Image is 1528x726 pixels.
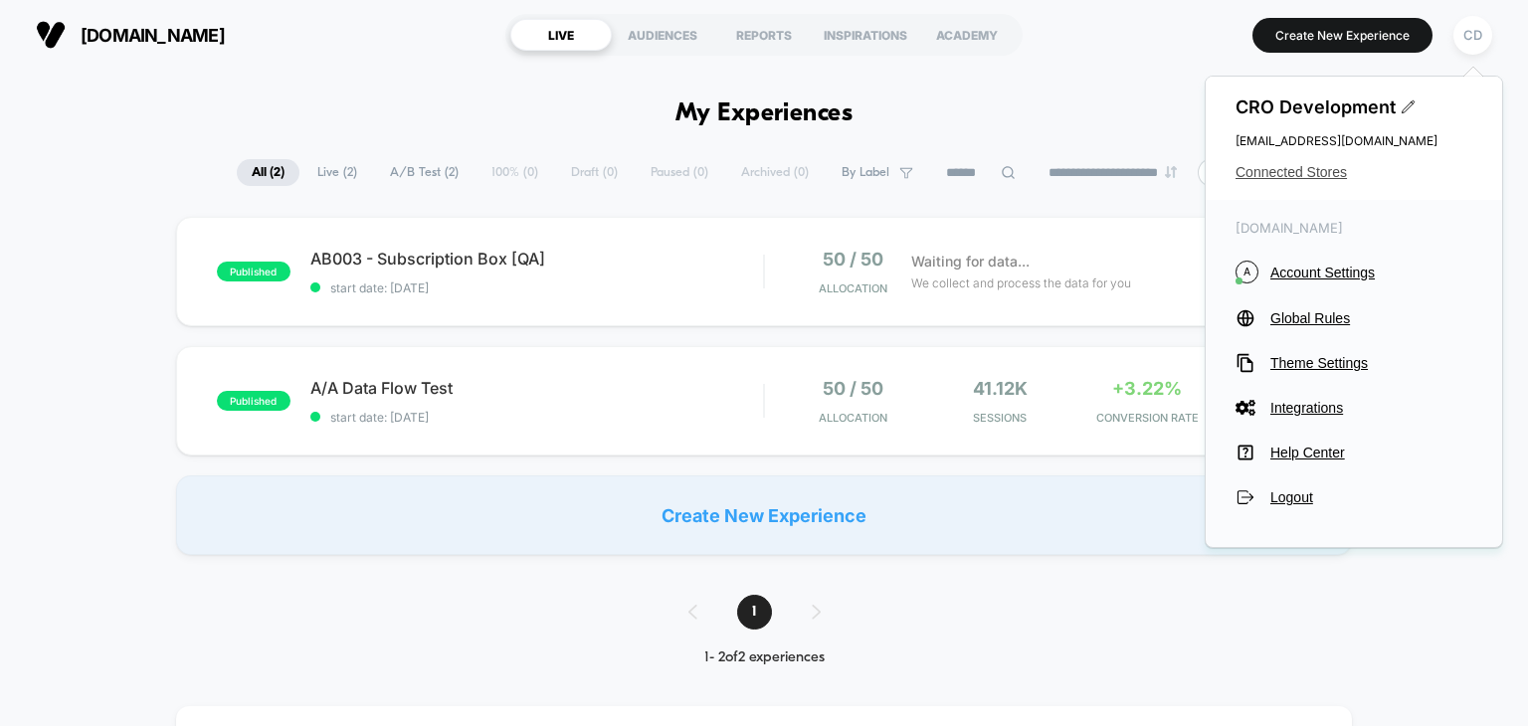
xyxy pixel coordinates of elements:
[310,249,764,269] span: AB003 - Subscription Box [QA]
[1236,164,1472,180] button: Connected Stores
[310,280,764,295] span: start date: [DATE]
[911,251,1030,272] span: Waiting for data...
[1165,166,1177,178] img: end
[823,249,883,270] span: 50 / 50
[737,595,772,630] span: 1
[842,165,889,180] span: By Label
[217,391,290,411] span: published
[1447,15,1498,56] button: CD
[1270,445,1472,460] span: Help Center
[1270,489,1472,505] span: Logout
[1236,308,1472,328] button: Global Rules
[375,159,474,186] span: A/B Test ( 2 )
[1236,443,1472,462] button: Help Center
[916,19,1018,51] div: ACADEMY
[1236,220,1472,236] span: [DOMAIN_NAME]
[1270,400,1472,416] span: Integrations
[819,411,887,425] span: Allocation
[176,475,1353,555] div: Create New Experience
[713,19,815,51] div: REPORTS
[1236,133,1472,148] span: [EMAIL_ADDRESS][DOMAIN_NAME]
[1078,411,1216,425] span: CONVERSION RATE
[1453,16,1492,55] div: CD
[217,262,290,281] span: published
[237,159,299,186] span: All ( 2 )
[310,410,764,425] span: start date: [DATE]
[668,649,860,666] div: 1 - 2 of 2 experiences
[310,378,764,398] span: A/A Data Flow Test
[1112,378,1182,399] span: +3.22%
[1236,96,1472,117] span: CRO Development
[30,19,231,51] button: [DOMAIN_NAME]
[1236,487,1472,507] button: Logout
[1236,261,1258,283] i: A
[1252,18,1432,53] button: Create New Experience
[911,273,1131,292] span: We collect and process the data for you
[81,25,225,46] span: [DOMAIN_NAME]
[1270,310,1472,326] span: Global Rules
[819,281,887,295] span: Allocation
[1270,265,1472,280] span: Account Settings
[675,99,854,128] h1: My Experiences
[931,411,1068,425] span: Sessions
[1236,261,1472,283] button: AAccount Settings
[510,19,612,51] div: LIVE
[815,19,916,51] div: INSPIRATIONS
[1236,353,1472,373] button: Theme Settings
[1270,355,1472,371] span: Theme Settings
[302,159,372,186] span: Live ( 2 )
[973,378,1028,399] span: 41.12k
[1198,158,1227,187] div: + 1
[612,19,713,51] div: AUDIENCES
[36,20,66,50] img: Visually logo
[1236,398,1472,418] button: Integrations
[823,378,883,399] span: 50 / 50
